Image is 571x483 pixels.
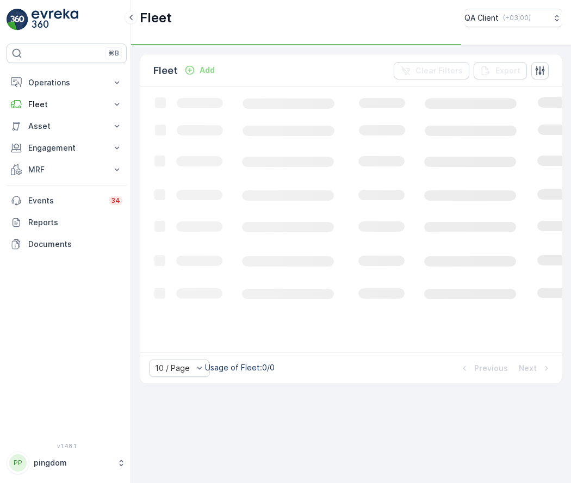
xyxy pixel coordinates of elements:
[9,454,27,472] div: PP
[7,94,127,115] button: Fleet
[7,443,127,449] span: v 1.48.1
[7,137,127,159] button: Engagement
[518,362,553,375] button: Next
[200,65,215,76] p: Add
[7,9,28,30] img: logo
[394,62,469,79] button: Clear Filters
[153,63,178,78] p: Fleet
[34,457,111,468] p: pingdom
[7,190,127,212] a: Events34
[7,115,127,137] button: Asset
[464,13,499,23] p: QA Client
[415,65,463,76] p: Clear Filters
[7,212,127,233] a: Reports
[28,143,105,153] p: Engagement
[474,363,508,374] p: Previous
[28,239,122,250] p: Documents
[464,9,562,27] button: QA Client(+03:00)
[28,164,105,175] p: MRF
[111,196,120,205] p: 34
[7,451,127,474] button: PPpingdom
[205,362,275,373] p: Usage of Fleet : 0/0
[495,65,520,76] p: Export
[28,99,105,110] p: Fleet
[7,72,127,94] button: Operations
[28,195,102,206] p: Events
[7,159,127,181] button: MRF
[28,121,105,132] p: Asset
[28,217,122,228] p: Reports
[474,62,527,79] button: Export
[180,64,219,77] button: Add
[140,9,172,27] p: Fleet
[108,49,119,58] p: ⌘B
[503,14,531,22] p: ( +03:00 )
[28,77,105,88] p: Operations
[458,362,509,375] button: Previous
[32,9,78,30] img: logo_light-DOdMpM7g.png
[519,363,537,374] p: Next
[7,233,127,255] a: Documents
